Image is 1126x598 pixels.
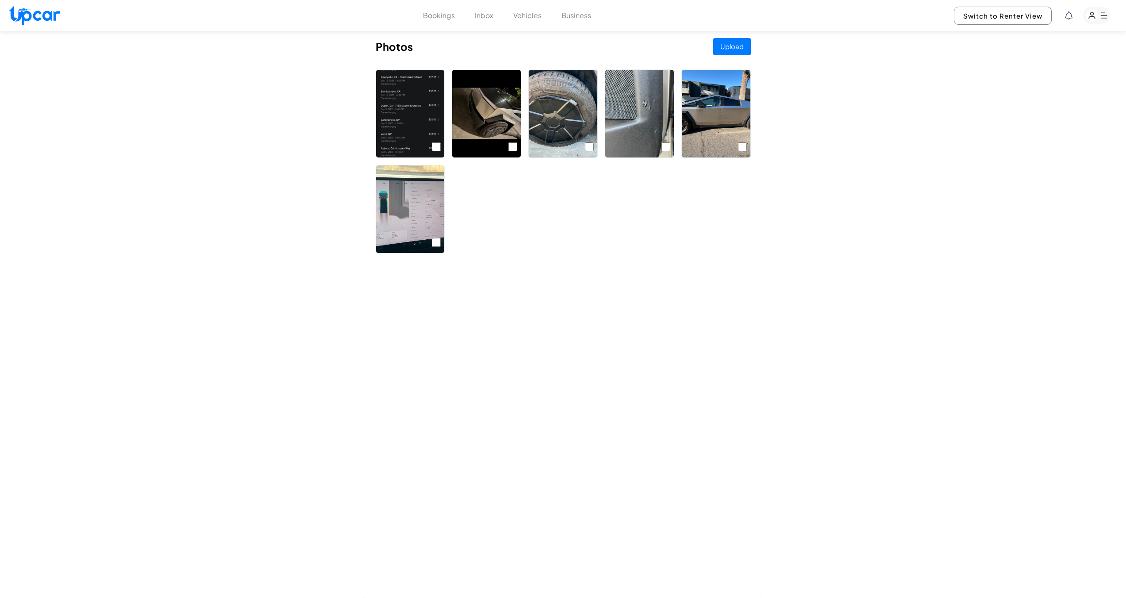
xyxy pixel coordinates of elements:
[376,165,445,253] img: Photo 6
[423,10,455,21] button: Bookings
[452,70,521,157] img: Photo 2
[529,70,597,157] img: Photo 3
[513,10,542,21] button: Vehicles
[954,7,1052,25] button: Switch to Renter View
[376,70,445,157] img: Photo 1
[376,39,413,54] h1: Photos
[475,10,493,21] button: Inbox
[561,10,591,21] button: Business
[605,70,674,157] img: Photo 4
[682,70,750,157] img: Photo 5
[9,6,60,25] img: Upcar Logo
[713,38,751,55] button: Upload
